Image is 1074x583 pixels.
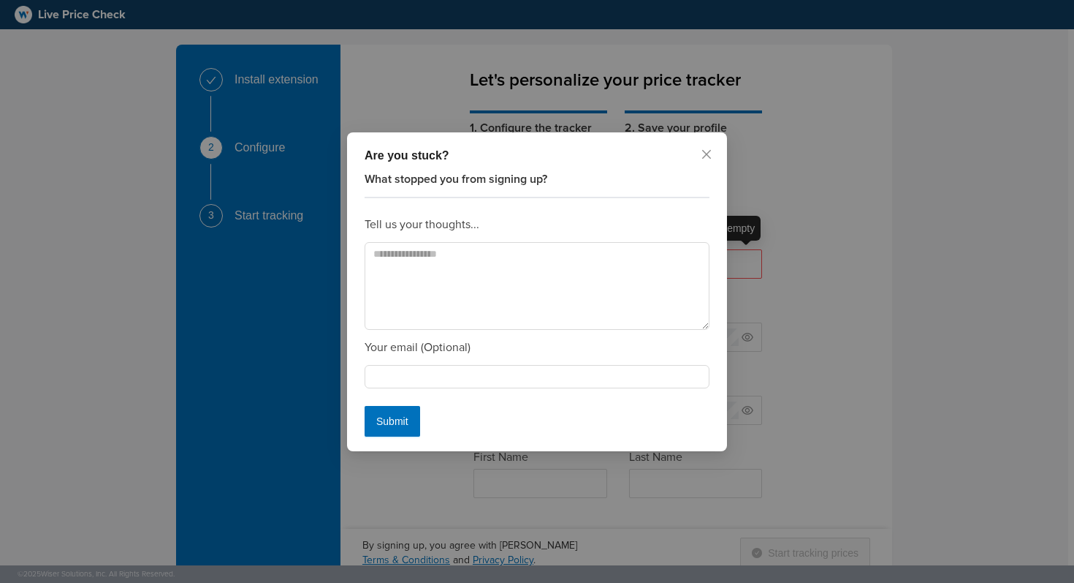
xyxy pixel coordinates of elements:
div: Your email (Optional) [365,339,709,356]
div: Are you stuck? [365,147,709,165]
span: close [701,148,712,160]
span: Submit [376,413,408,429]
div: What stopped you from signing up? [365,170,709,198]
div: Tell us your thoughts... [365,216,709,233]
button: Close [698,145,715,161]
button: Submit [365,406,420,437]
